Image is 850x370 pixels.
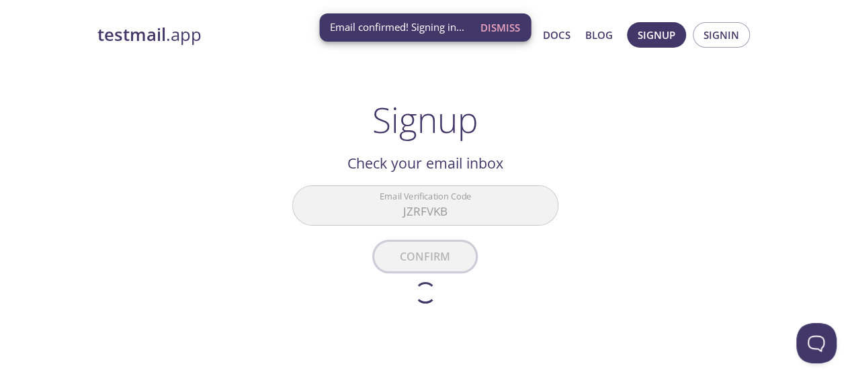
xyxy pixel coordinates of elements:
[704,26,739,44] span: Signin
[627,22,686,48] button: Signup
[543,26,570,44] a: Docs
[97,23,166,46] strong: testmail
[693,22,750,48] button: Signin
[330,20,464,34] span: Email confirmed! Signing in...
[372,99,478,140] h1: Signup
[292,152,558,175] h2: Check your email inbox
[638,26,675,44] span: Signup
[585,26,613,44] a: Blog
[796,323,837,363] iframe: Help Scout Beacon - Open
[475,15,525,40] button: Dismiss
[480,19,520,36] span: Dismiss
[97,24,413,46] a: testmail.app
